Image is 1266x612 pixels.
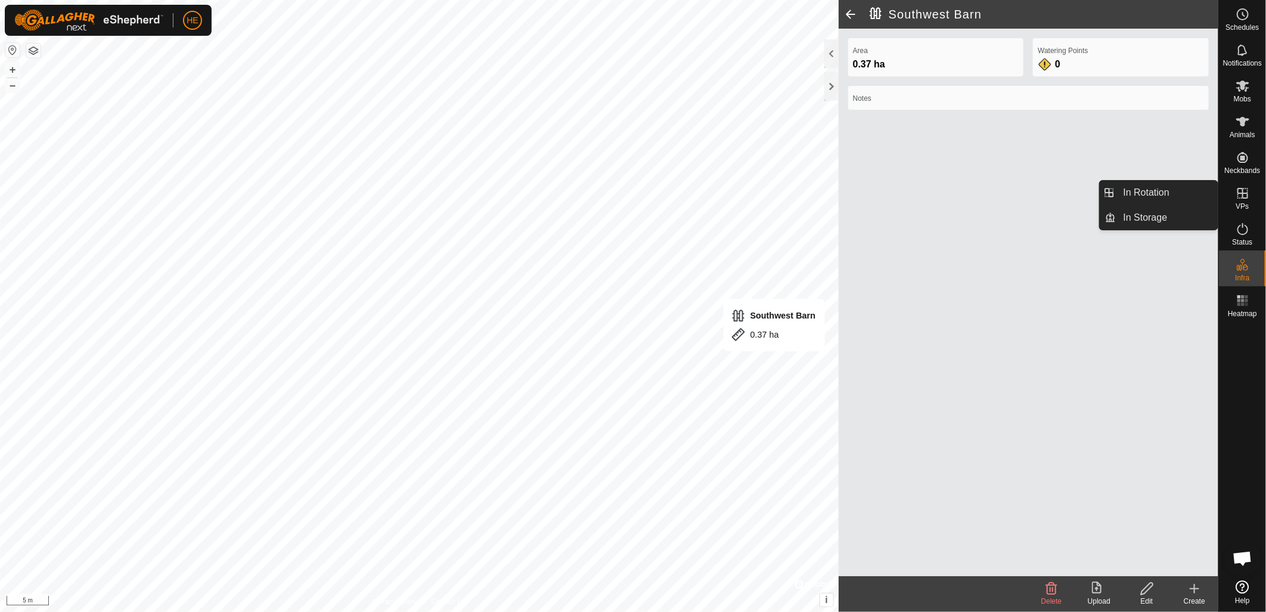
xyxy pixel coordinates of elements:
label: Watering Points [1038,45,1204,56]
span: Status [1232,239,1252,246]
span: HE [187,14,198,27]
a: In Storage [1116,206,1218,230]
div: Southwest Barn [731,308,816,323]
button: Map Layers [26,44,41,58]
a: Privacy Policy [372,596,417,607]
div: 0.37 ha [731,327,816,342]
span: Delete [1041,597,1062,605]
button: Reset Map [5,43,20,57]
div: Upload [1075,596,1123,607]
span: VPs [1236,203,1249,210]
span: Heatmap [1228,310,1257,317]
span: 0 [1055,59,1060,69]
a: Contact Us [431,596,466,607]
div: Create [1171,596,1218,607]
button: – [5,78,20,92]
span: Neckbands [1224,167,1260,174]
span: In Rotation [1124,186,1169,200]
span: Schedules [1225,24,1259,31]
label: Area [853,45,1019,56]
span: Notifications [1223,60,1262,67]
label: Notes [853,93,1204,104]
span: Infra [1235,274,1249,282]
a: In Rotation [1116,181,1218,205]
button: + [5,63,20,77]
li: In Rotation [1100,181,1218,205]
div: Open chat [1225,540,1261,576]
span: Help [1235,597,1250,604]
span: Animals [1230,131,1255,138]
button: i [820,594,833,607]
h2: Southwest Barn [870,7,1218,21]
span: In Storage [1124,211,1168,225]
li: In Storage [1100,206,1218,230]
img: Gallagher Logo [14,10,163,31]
span: Mobs [1234,95,1251,103]
span: i [826,595,828,605]
a: Help [1219,576,1266,609]
div: Edit [1123,596,1171,607]
span: 0.37 ha [853,59,885,69]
